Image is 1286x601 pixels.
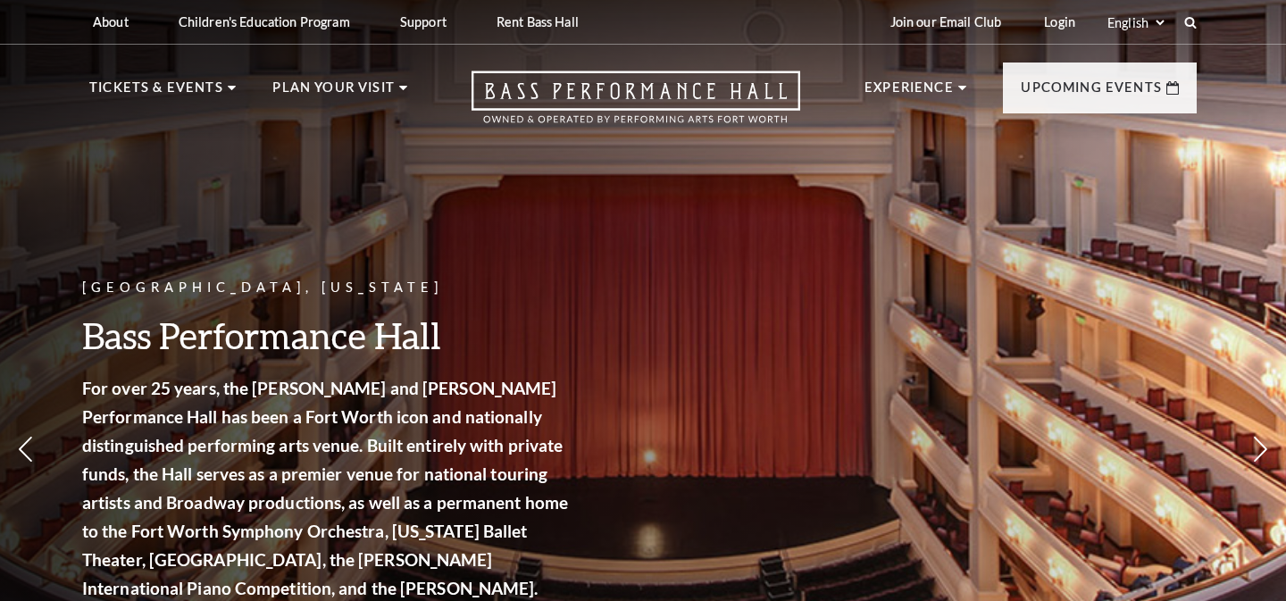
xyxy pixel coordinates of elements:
[179,14,350,29] p: Children's Education Program
[272,77,395,109] p: Plan Your Visit
[82,378,568,598] strong: For over 25 years, the [PERSON_NAME] and [PERSON_NAME] Performance Hall has been a Fort Worth ico...
[93,14,129,29] p: About
[82,313,573,358] h3: Bass Performance Hall
[82,277,573,299] p: [GEOGRAPHIC_DATA], [US_STATE]
[400,14,447,29] p: Support
[89,77,223,109] p: Tickets & Events
[864,77,954,109] p: Experience
[1021,77,1162,109] p: Upcoming Events
[1104,14,1167,31] select: Select:
[497,14,579,29] p: Rent Bass Hall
